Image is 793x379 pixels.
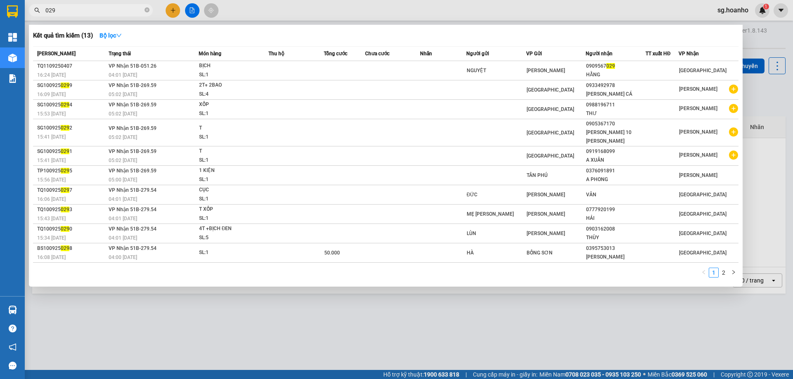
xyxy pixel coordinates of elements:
[679,172,717,178] span: [PERSON_NAME]
[586,51,613,56] span: Người nhận
[8,54,17,62] img: warehouse-icon
[61,82,69,88] span: 029
[679,106,717,111] span: [PERSON_NAME]
[100,32,122,39] strong: Bộ lọc
[467,191,526,199] div: ĐỨC
[61,168,69,174] span: 029
[37,196,66,202] span: 16:06 [DATE]
[199,195,261,204] div: SL: 1
[109,111,137,117] span: 05:02 [DATE]
[199,109,261,118] div: SL: 1
[679,129,717,135] span: [PERSON_NAME]
[109,63,157,69] span: VP Nhận 51B-051.26
[61,207,69,212] span: 029
[586,253,645,261] div: [PERSON_NAME]
[109,134,137,140] span: 05:02 [DATE]
[37,147,106,156] div: SG100925 1
[199,90,261,99] div: SL: 4
[116,33,122,38] span: down
[109,196,137,202] span: 04:01 [DATE]
[109,226,157,232] span: VP Nhận 51B-279.54
[729,127,738,137] span: plus-circle
[61,187,69,193] span: 029
[199,133,261,142] div: SL: 1
[199,233,261,242] div: SL: 5
[109,102,157,108] span: VP Nhận 51B-269.59
[109,207,157,212] span: VP Nhận 51B-279.54
[586,128,645,146] div: [PERSON_NAME] 10 [PERSON_NAME]
[527,130,574,136] span: [GEOGRAPHIC_DATA]
[109,177,137,183] span: 05:00 [DATE]
[45,6,143,15] input: Tìm tên, số ĐT hoặc mã đơn
[527,172,548,178] span: TÂN PHÚ
[37,124,106,132] div: SG100925 2
[109,125,157,131] span: VP Nhận 51B-269.59
[37,101,106,109] div: SG100925 4
[37,51,76,56] span: [PERSON_NAME]
[199,166,261,175] div: 1 KIỆN
[731,270,736,275] span: right
[527,153,574,159] span: [GEOGRAPHIC_DATA]
[199,71,261,80] div: SL: 1
[586,191,645,199] div: VÂN
[679,86,717,92] span: [PERSON_NAME]
[9,343,17,351] span: notification
[586,175,645,184] div: A PHONG
[729,151,738,160] span: plus-circle
[37,205,106,214] div: TQ100925 3
[8,306,17,314] img: warehouse-icon
[586,62,645,71] div: 0909567
[33,31,93,40] h3: Kết quả tìm kiếm ( 13 )
[109,254,137,260] span: 04:00 [DATE]
[199,248,261,257] div: SL: 1
[109,168,157,174] span: VP Nhận 51B-269.59
[365,51,389,56] span: Chưa cước
[37,186,106,195] div: TQ100925 7
[586,147,645,156] div: 0919168099
[586,167,645,175] div: 0376091891
[37,244,106,253] div: BS100925 8
[586,81,645,90] div: 0933492978
[679,68,727,73] span: [GEOGRAPHIC_DATA]
[37,167,106,175] div: TP100925 5
[527,68,565,73] span: [PERSON_NAME]
[37,72,66,78] span: 16:24 [DATE]
[7,5,18,18] img: logo-vxr
[109,216,137,221] span: 04:01 [DATE]
[466,51,489,56] span: Người gửi
[109,158,137,163] span: 05:02 [DATE]
[199,156,261,165] div: SL: 1
[61,245,69,251] span: 029
[527,192,565,198] span: [PERSON_NAME]
[467,249,526,257] div: HÀ
[679,250,727,256] span: [GEOGRAPHIC_DATA]
[467,66,526,75] div: NGUYỆT
[527,211,565,217] span: [PERSON_NAME]
[199,214,261,223] div: SL: 1
[37,158,66,163] span: 15:41 [DATE]
[586,101,645,109] div: 0988196711
[586,120,645,128] div: 0905367170
[93,29,128,42] button: Bộ lọcdown
[9,325,17,332] span: question-circle
[199,175,261,184] div: SL: 1
[467,229,526,238] div: LÙN
[586,214,645,223] div: HẢI
[145,7,150,14] span: close-circle
[37,177,66,183] span: 15:56 [DATE]
[527,106,574,112] span: [GEOGRAPHIC_DATA]
[699,268,709,278] li: Previous Page
[61,102,69,108] span: 029
[37,81,106,90] div: SG100925 9
[61,148,69,154] span: 029
[709,268,718,277] a: 1
[719,268,729,278] li: 2
[37,134,66,140] span: 15:41 [DATE]
[679,211,727,217] span: [GEOGRAPHIC_DATA]
[586,156,645,165] div: A XUÂN
[199,124,261,133] div: T
[109,82,157,88] span: VP Nhận 51B-269.59
[586,233,645,242] div: THÙY
[679,51,699,56] span: VP Nhận
[199,51,221,56] span: Món hàng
